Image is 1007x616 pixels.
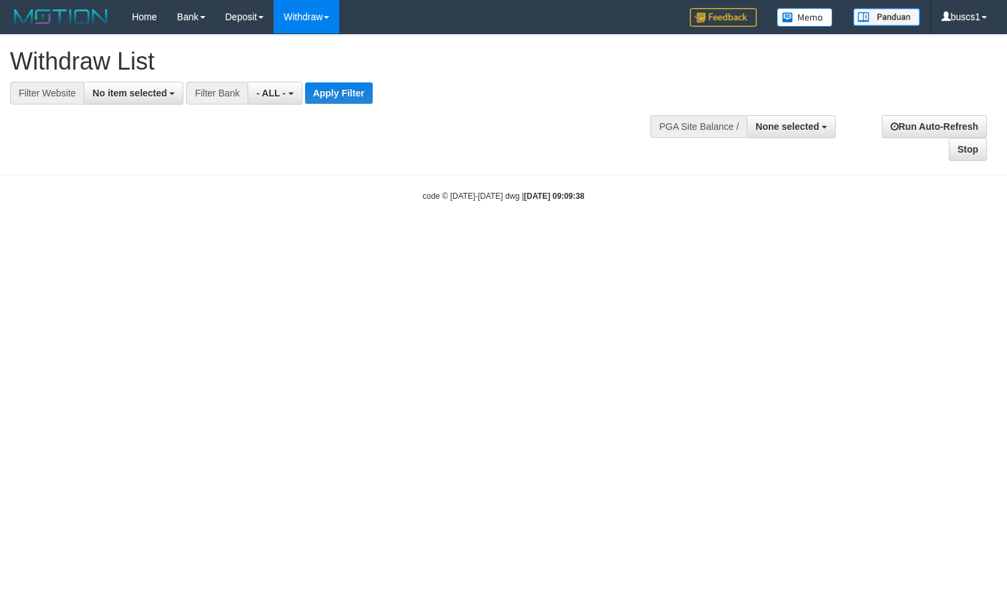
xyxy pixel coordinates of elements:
[949,138,987,161] a: Stop
[256,88,286,98] span: - ALL -
[747,115,836,138] button: None selected
[92,88,167,98] span: No item selected
[10,82,84,104] div: Filter Website
[882,115,987,138] a: Run Auto-Refresh
[423,191,585,201] small: code © [DATE]-[DATE] dwg |
[248,82,302,104] button: - ALL -
[690,8,757,27] img: Feedback.jpg
[755,121,819,132] span: None selected
[853,8,920,26] img: panduan.png
[10,7,112,27] img: MOTION_logo.png
[10,48,658,75] h1: Withdraw List
[84,82,183,104] button: No item selected
[186,82,248,104] div: Filter Bank
[650,115,747,138] div: PGA Site Balance /
[777,8,833,27] img: Button%20Memo.svg
[524,191,584,201] strong: [DATE] 09:09:38
[305,82,373,104] button: Apply Filter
